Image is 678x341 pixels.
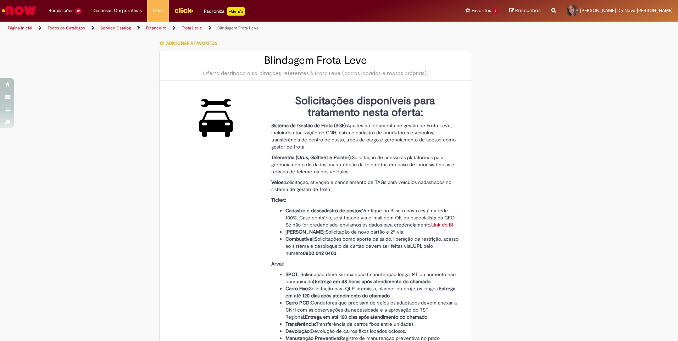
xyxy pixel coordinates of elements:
p: solicitação, ativação e cancelamento de TAGs para veículos cadastrados no sistema de gestão de fr... [271,179,459,193]
img: Blindagem Frota Leve [192,95,240,141]
p: +GenAi [227,7,245,16]
span: Despesas Corporativas [93,7,142,14]
span: Requisições [49,7,73,14]
a: Blindagem Frota Leve [217,25,259,31]
p: Solicitação de acesso às plataformas para gerenciamento de dados, manutenção da telemetria em cas... [271,154,459,175]
strong: Ticket: [271,197,286,203]
strong: [PERSON_NAME]: [285,229,326,235]
strong: 0800 042 0403 [303,250,337,256]
li: Solicitações como aporte de saldo, liberação de restrição, acesso ao sistema e desbloqueio de car... [285,235,459,257]
span: Adicionar a Favoritos [166,40,217,46]
h2: Blindagem Frota Leve [167,55,465,66]
strong: Devolução: [285,328,311,334]
ul: Trilhas de página [5,22,447,35]
li: Condutores que precisam de veículos adaptados devem anexar a CNH com as observações da necessidad... [285,299,459,320]
li: Transferência de carros fixos entre unidades. [285,320,459,328]
span: 7 [493,8,499,14]
strong: Entrega em até 120 dias após atendimento do chamado [285,285,455,299]
div: Oferta destinada a solicitações referentes à Frota Leve (carros locados e motos próprias). [167,70,465,77]
span: [PERSON_NAME] Da Nova [PERSON_NAME] [580,7,673,13]
li: Devolução de carros fixos locados ociosos. [285,328,459,335]
a: Link do BI [431,222,453,228]
strong: Entrega em até 120 dias após atendimento do chamado [305,314,427,320]
a: Frota Leve [182,25,202,31]
strong: Entrega em 48 horas após atendimento do chamado [315,278,430,285]
strong: Veloe: [271,179,285,185]
strong: Carro PCD: [285,300,311,306]
li: : Solicitação deve ser exceção (manutenção longa, PT ou aumento não comunicado). . [285,271,459,285]
span: Rascunhos [515,7,541,14]
a: Service Catalog [100,25,131,31]
strong: Combustível: [285,236,315,242]
span: More [152,7,163,14]
a: Rascunhos [509,7,541,14]
button: Adicionar a Favoritos [159,36,221,51]
li: Verifique no BI se o posto está na rede 100%. Caso contrário, será tratado via e-mail com OK do e... [285,207,459,228]
a: Financeiro [146,25,166,31]
li: Solicitação de novo cartão e 2ª via. [285,228,459,235]
strong: Solicitações disponíveis para tratamento nesta oferta: [295,94,435,119]
a: Todos os Catálogos [48,25,85,31]
p: Ajustes na ferramenta de gestão de Frota Leve, incluindo atualização de CNH, baixa e cadastro de ... [271,122,459,150]
strong: Arval: [271,261,284,267]
img: click_logo_yellow_360x200.png [174,5,193,16]
strong: Sistema de Gestão de Frota (SGF): [271,122,347,129]
div: Padroniza [204,7,245,16]
strong: Transferência: [285,321,316,327]
li: Solicitação para QLP premissa, planner ou projetos longos. . [285,285,459,299]
strong: Telemetria (Orus, Golfleet e Pointer): [271,154,352,161]
span: 12 [75,8,82,14]
img: ServiceNow [1,4,37,18]
a: Página inicial [8,25,32,31]
strong: Carro Fixo: [285,285,309,292]
strong: SPOT [285,271,298,278]
span: Favoritos [472,7,491,14]
strong: LUPI [410,243,421,249]
strong: Cadastro e descadastro de postos: [285,207,362,214]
